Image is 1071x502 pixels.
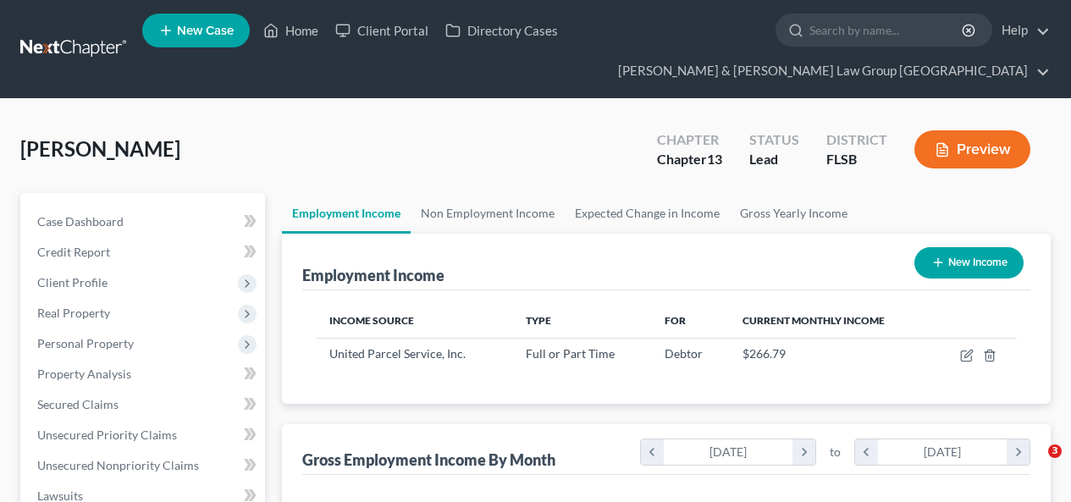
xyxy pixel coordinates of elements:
[302,450,555,470] div: Gross Employment Income By Month
[641,439,664,465] i: chevron_left
[20,136,180,161] span: [PERSON_NAME]
[809,14,964,46] input: Search by name...
[327,15,437,46] a: Client Portal
[830,444,841,461] span: to
[826,130,887,150] div: District
[730,193,858,234] a: Gross Yearly Income
[37,428,177,442] span: Unsecured Priority Claims
[878,439,1008,465] div: [DATE]
[707,151,722,167] span: 13
[437,15,566,46] a: Directory Cases
[743,346,786,361] span: $266.79
[855,439,878,465] i: chevron_left
[993,15,1050,46] a: Help
[329,346,466,361] span: United Parcel Service, Inc.
[526,314,551,327] span: Type
[665,346,703,361] span: Debtor
[565,193,730,234] a: Expected Change in Income
[37,336,134,350] span: Personal Property
[24,359,265,389] a: Property Analysis
[914,247,1024,279] button: New Income
[665,314,686,327] span: For
[749,150,799,169] div: Lead
[610,56,1050,86] a: [PERSON_NAME] & [PERSON_NAME] Law Group [GEOGRAPHIC_DATA]
[24,207,265,237] a: Case Dashboard
[37,214,124,229] span: Case Dashboard
[1048,444,1062,458] span: 3
[411,193,565,234] a: Non Employment Income
[792,439,815,465] i: chevron_right
[329,314,414,327] span: Income Source
[37,306,110,320] span: Real Property
[37,367,131,381] span: Property Analysis
[24,450,265,481] a: Unsecured Nonpriority Claims
[24,389,265,420] a: Secured Claims
[302,265,444,285] div: Employment Income
[749,130,799,150] div: Status
[657,150,722,169] div: Chapter
[826,150,887,169] div: FLSB
[37,275,108,290] span: Client Profile
[177,25,234,37] span: New Case
[255,15,327,46] a: Home
[657,130,722,150] div: Chapter
[24,420,265,450] a: Unsecured Priority Claims
[526,346,615,361] span: Full or Part Time
[743,314,885,327] span: Current Monthly Income
[1007,439,1030,465] i: chevron_right
[37,458,199,472] span: Unsecured Nonpriority Claims
[37,397,119,411] span: Secured Claims
[282,193,411,234] a: Employment Income
[24,237,265,268] a: Credit Report
[914,130,1030,168] button: Preview
[37,245,110,259] span: Credit Report
[1013,444,1054,485] iframe: Intercom live chat
[664,439,793,465] div: [DATE]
